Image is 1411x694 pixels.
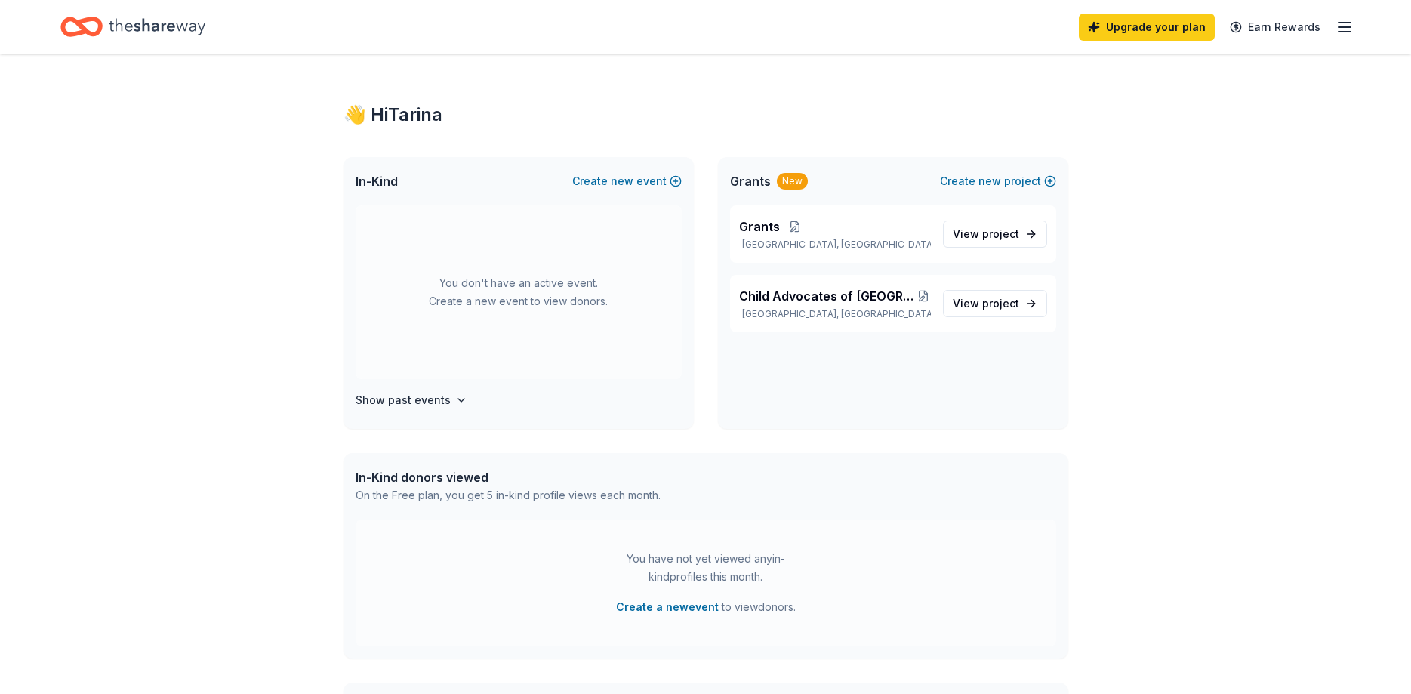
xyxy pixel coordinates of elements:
div: You don't have an active event. Create a new event to view donors. [356,205,682,379]
span: View [953,225,1019,243]
span: Grants [730,172,771,190]
span: Grants [739,217,780,236]
div: In-Kind donors viewed [356,468,661,486]
span: Child Advocates of [GEOGRAPHIC_DATA] Christmas Home Tour [739,287,917,305]
p: [GEOGRAPHIC_DATA], [GEOGRAPHIC_DATA] [739,239,931,251]
span: to view donors . [616,598,796,616]
div: 👋 Hi Tarina [344,103,1068,127]
button: Create a newevent [616,598,719,616]
a: View project [943,290,1047,317]
span: project [982,297,1019,310]
a: Upgrade your plan [1079,14,1215,41]
span: View [953,295,1019,313]
span: project [982,227,1019,240]
span: new [978,172,1001,190]
button: Createnewproject [940,172,1056,190]
span: In-Kind [356,172,398,190]
a: Earn Rewards [1221,14,1329,41]
span: new [611,172,633,190]
button: Show past events [356,391,467,409]
a: View project [943,221,1047,248]
button: Createnewevent [572,172,682,190]
div: You have not yet viewed any in-kind profiles this month. [612,550,800,586]
p: [GEOGRAPHIC_DATA], [GEOGRAPHIC_DATA] [739,308,931,320]
h4: Show past events [356,391,451,409]
div: On the Free plan, you get 5 in-kind profile views each month. [356,486,661,504]
a: Home [60,9,205,45]
div: New [777,173,808,190]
